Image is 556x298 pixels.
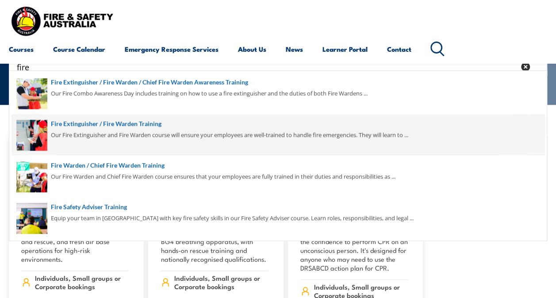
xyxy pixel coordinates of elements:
a: News [286,38,303,60]
a: Contact [387,38,411,60]
a: Fire Safety Adviser Training [16,202,540,212]
a: About Us [238,38,266,60]
input: Search input [17,60,515,73]
a: Course Calendar [53,38,105,60]
form: Search form [19,61,517,73]
a: Fire Extinguisher / Fire Warden Training [16,119,540,129]
span: Individuals, Small groups or Corporate bookings [35,274,129,290]
p: Learn to operate safely in hazardous underground environments using BG4 breathing apparatus, with... [161,219,268,264]
a: Learner Portal [322,38,368,60]
p: This course includes a pre-course learning component and gives you the confidence to perform CPR ... [300,219,408,272]
a: Fire Extinguisher / Fire Warden / Chief Fire Warden Awareness Training [16,77,540,87]
a: Emergency Response Services [125,38,219,60]
a: Courses [9,38,34,60]
span: Individuals, Small groups or Corporate bookings [174,274,268,290]
a: Fire Warden / Chief Fire Warden Training [16,160,540,170]
p: Nationally recognised training in underground fire response, search and rescue, and fresh air bas... [21,219,129,264]
button: Search magnifier button [532,61,544,73]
